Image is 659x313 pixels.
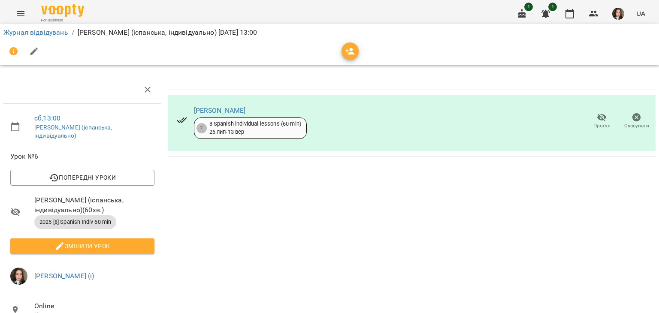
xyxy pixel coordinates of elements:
[209,120,301,136] div: 8 Spanish individual lessons (60 min) 26 лип - 13 вер
[34,218,116,226] span: 2025 [8] Spanish Indiv 60 min
[34,114,60,122] a: сб , 13:00
[3,27,656,38] nav: breadcrumb
[34,195,154,215] span: [PERSON_NAME] (іспанська, індивідуально) ( 60 хв. )
[194,106,246,114] a: [PERSON_NAME]
[17,241,148,251] span: Змінити урок
[41,18,84,23] span: For Business
[624,122,649,129] span: Скасувати
[548,3,557,11] span: 1
[10,151,154,162] span: Урок №6
[41,4,84,17] img: Voopty Logo
[619,109,654,133] button: Скасувати
[10,170,154,185] button: Попередні уроки
[78,27,257,38] p: [PERSON_NAME] (іспанська, індивідуально) [DATE] 13:00
[72,27,74,38] li: /
[636,9,645,18] span: UA
[10,268,27,285] img: 44d3d6facc12e0fb6bd7f330c78647dd.jfif
[524,3,533,11] span: 1
[196,123,207,133] div: 7
[34,272,94,280] a: [PERSON_NAME] (і)
[633,6,649,21] button: UA
[17,172,148,183] span: Попередні уроки
[584,109,619,133] button: Прогул
[10,238,154,254] button: Змінити урок
[593,122,611,129] span: Прогул
[34,124,112,139] a: [PERSON_NAME] (іспанська, індивідуально)
[3,28,68,36] a: Журнал відвідувань
[612,8,624,20] img: 44d3d6facc12e0fb6bd7f330c78647dd.jfif
[10,3,31,24] button: Menu
[34,301,154,311] span: Online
